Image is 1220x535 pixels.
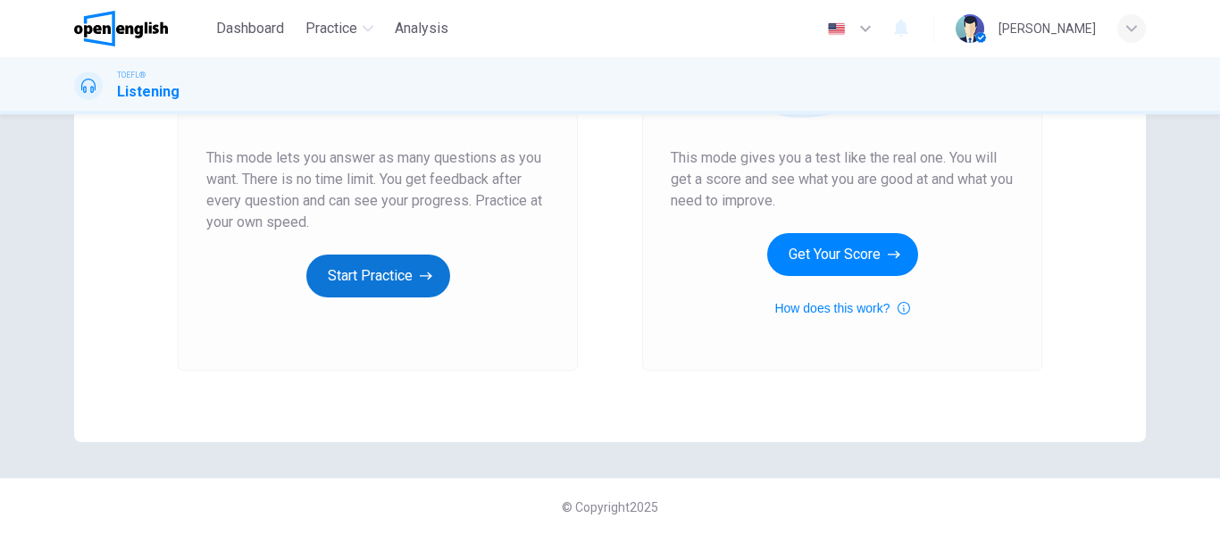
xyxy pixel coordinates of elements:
[206,147,549,233] span: This mode lets you answer as many questions as you want. There is no time limit. You get feedback...
[825,22,848,36] img: en
[298,13,380,45] button: Practice
[956,14,984,43] img: Profile picture
[74,11,209,46] a: OpenEnglish logo
[671,147,1014,212] span: This mode gives you a test like the real one. You will get a score and see what you are good at a...
[117,69,146,81] span: TOEFL®
[305,18,357,39] span: Practice
[562,500,658,514] span: © Copyright 2025
[209,13,291,45] button: Dashboard
[767,233,918,276] button: Get Your Score
[395,18,448,39] span: Analysis
[306,255,450,297] button: Start Practice
[388,13,455,45] button: Analysis
[216,18,284,39] span: Dashboard
[774,297,909,319] button: How does this work?
[74,11,168,46] img: OpenEnglish logo
[117,81,180,103] h1: Listening
[999,18,1096,39] div: [PERSON_NAME]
